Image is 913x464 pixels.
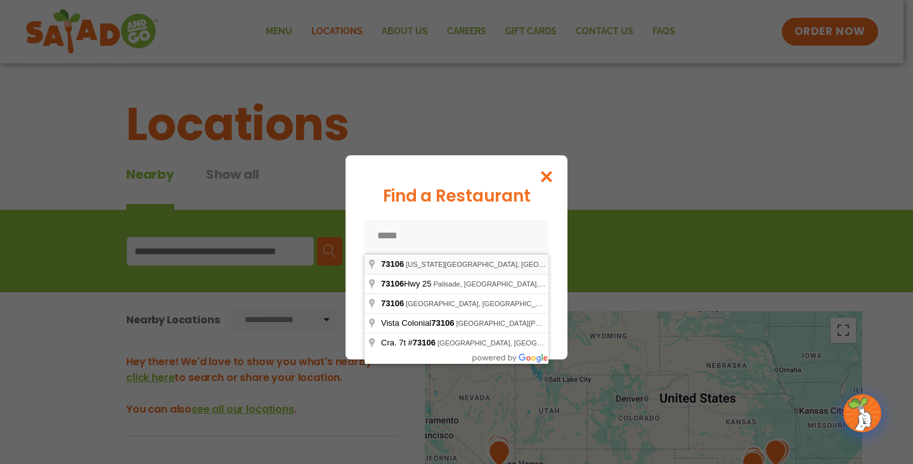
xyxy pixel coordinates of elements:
span: Vista Colonial [381,318,456,328]
span: 73106 [413,338,436,347]
span: 73106 [381,279,404,288]
img: wpChatIcon [845,396,880,431]
span: Cra. 7t # [381,338,437,347]
span: 73106 [381,299,404,308]
span: Hwy 25 [381,279,434,288]
span: 73106 [381,259,404,269]
button: Close modal [526,155,567,198]
span: 73106 [431,318,454,328]
span: [US_STATE][GEOGRAPHIC_DATA], [GEOGRAPHIC_DATA], [GEOGRAPHIC_DATA] [406,261,670,268]
span: [GEOGRAPHIC_DATA], [GEOGRAPHIC_DATA], [PERSON_NAME][GEOGRAPHIC_DATA], [GEOGRAPHIC_DATA] [437,339,797,347]
div: Find a Restaurant [365,184,548,209]
span: Palisade, [GEOGRAPHIC_DATA], [GEOGRAPHIC_DATA] [434,280,613,288]
span: [GEOGRAPHIC_DATA][PERSON_NAME], [GEOGRAPHIC_DATA], [GEOGRAPHIC_DATA] [456,319,739,327]
span: [GEOGRAPHIC_DATA], [GEOGRAPHIC_DATA] [406,300,555,307]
